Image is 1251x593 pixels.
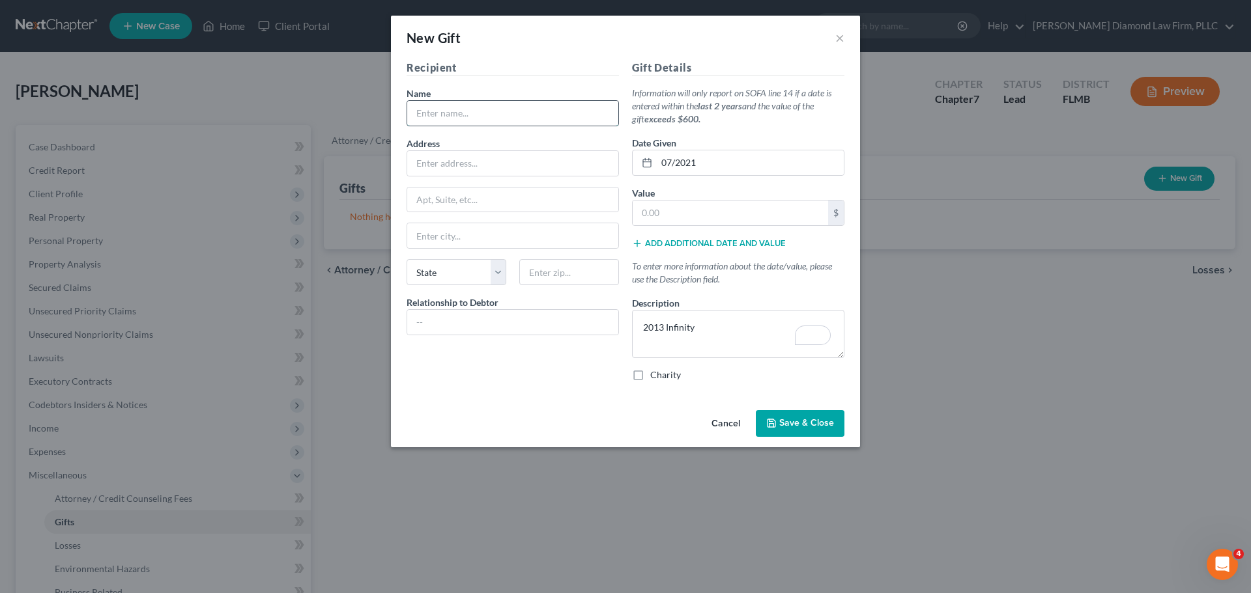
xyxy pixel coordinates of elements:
[1207,549,1238,580] iframe: Intercom live chat
[701,411,751,437] button: Cancel
[632,238,786,249] button: Add additional date and value
[632,60,844,76] h5: Gift Details
[632,187,655,199] span: Value
[407,88,431,99] span: Name
[407,151,618,176] input: Enter address...
[407,30,435,46] span: New
[633,200,828,225] input: 0.00
[438,30,461,46] span: Gift
[407,310,618,335] input: --
[407,187,618,212] input: Apt, Suite, etc...
[657,150,844,175] input: MM/YYYY
[756,410,844,437] button: Save & Close
[1233,549,1244,559] span: 4
[407,60,619,76] h5: Recipient
[632,136,676,150] label: Date Given
[828,200,844,225] div: $
[644,113,700,124] strong: exceeds $600.
[407,223,618,248] input: Enter city...
[650,368,681,381] label: Charity
[407,101,618,126] input: Enter name...
[632,310,844,358] textarea: To enrich screen reader interactions, please activate Accessibility in Grammarly extension settings
[519,259,619,285] input: Enter zip...
[779,418,834,429] span: Save & Close
[407,137,440,150] label: Address
[835,30,844,46] button: ×
[407,296,498,309] label: Relationship to Debtor
[632,260,844,286] p: To enter more information about the date/value, please use the Description field.
[632,87,844,126] p: Information will only report on SOFA line 14 if a date is entered within the and the value of the...
[632,297,680,309] span: Description
[698,100,742,111] strong: last 2 years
